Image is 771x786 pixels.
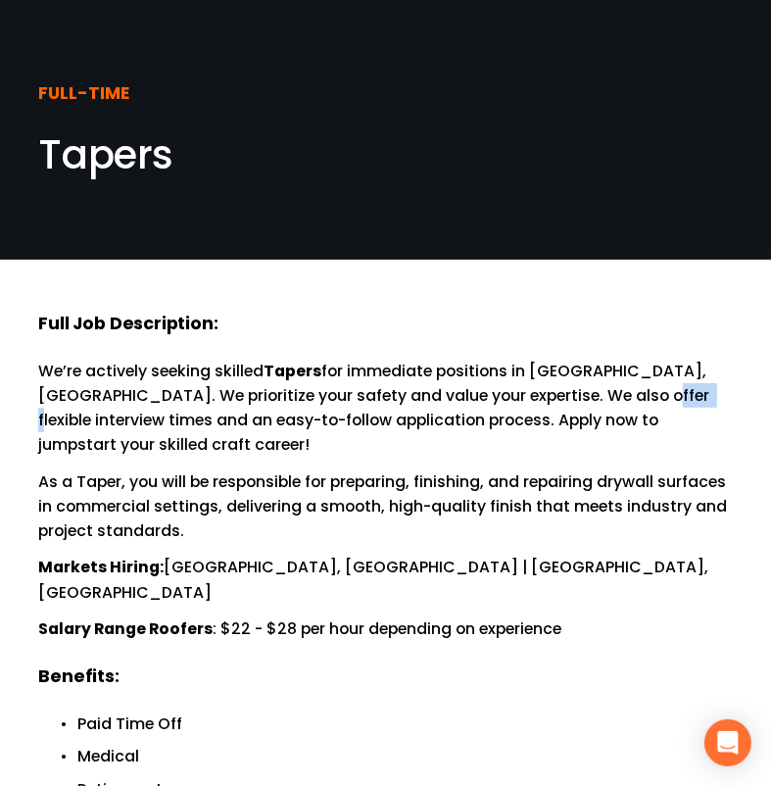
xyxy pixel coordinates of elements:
strong: FULL-TIME [38,80,129,105]
strong: Tapers [264,360,321,382]
p: [GEOGRAPHIC_DATA], [GEOGRAPHIC_DATA] | [GEOGRAPHIC_DATA], [GEOGRAPHIC_DATA] [38,555,732,605]
span: Tapers [38,127,173,182]
strong: Benefits: [38,663,119,688]
strong: Salary Range Roofers [38,617,213,640]
p: : $22 - $28 per hour depending on experience [38,616,732,641]
p: As a Taper, you will be responsible for preparing, finishing, and repairing drywall surfaces in c... [38,469,732,544]
p: Paid Time Off [77,712,732,736]
div: Open Intercom Messenger [704,719,751,766]
p: We’re actively seeking skilled for immediate positions in [GEOGRAPHIC_DATA], [GEOGRAPHIC_DATA]. W... [38,359,732,458]
strong: Markets Hiring: [38,556,164,578]
strong: Full Job Description: [38,311,217,335]
p: Medical [77,744,732,768]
